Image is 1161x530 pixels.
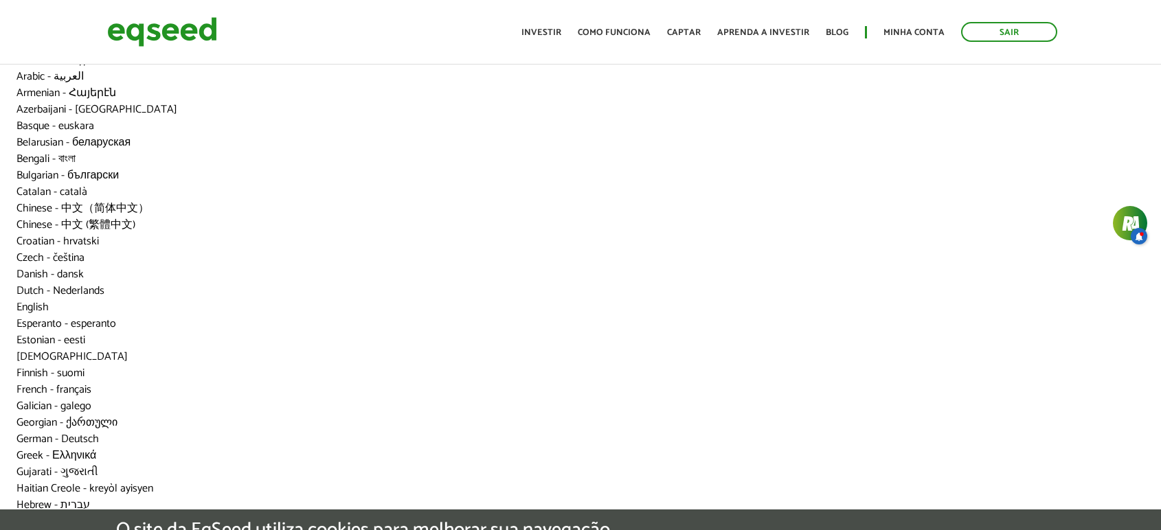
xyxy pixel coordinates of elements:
[107,14,217,50] img: EqSeed
[826,28,848,37] a: Blog
[883,28,945,37] a: Minha conta
[667,28,701,37] a: Captar
[578,28,651,37] a: Como funciona
[961,22,1057,42] a: Sair
[521,28,561,37] a: Investir
[717,28,809,37] a: Aprenda a investir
